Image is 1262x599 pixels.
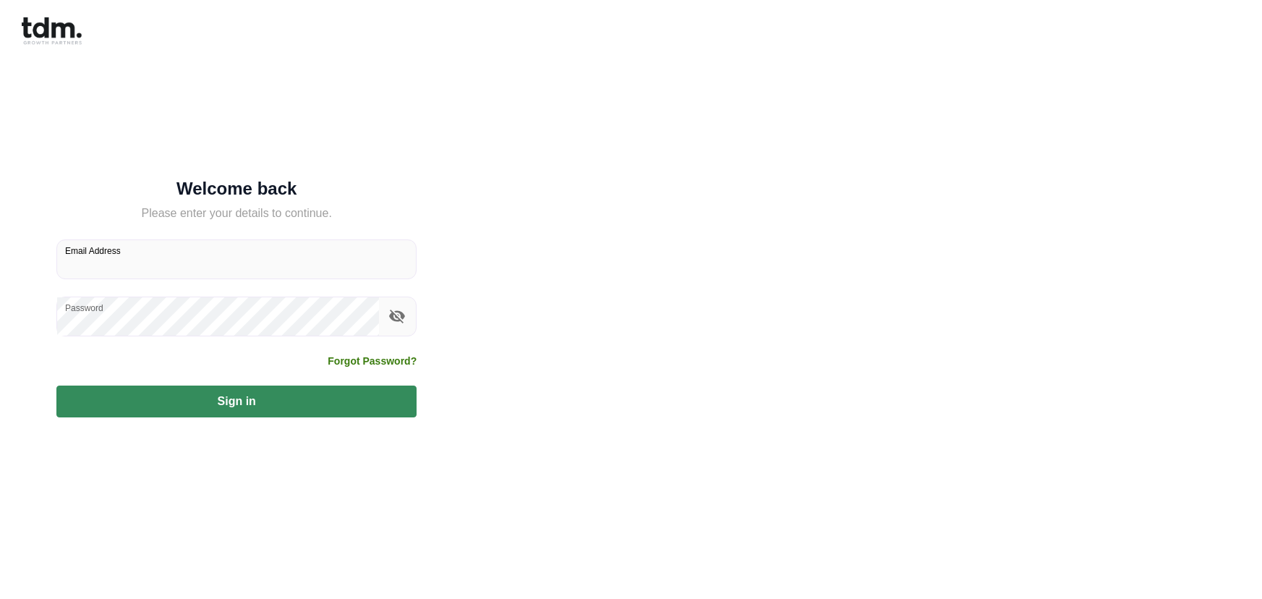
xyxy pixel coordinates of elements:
[385,304,409,328] button: toggle password visibility
[328,354,417,368] a: Forgot Password?
[56,205,417,222] h5: Please enter your details to continue.
[56,182,417,196] h5: Welcome back
[56,386,417,417] button: Sign in
[65,302,103,314] label: Password
[65,245,121,257] label: Email Address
